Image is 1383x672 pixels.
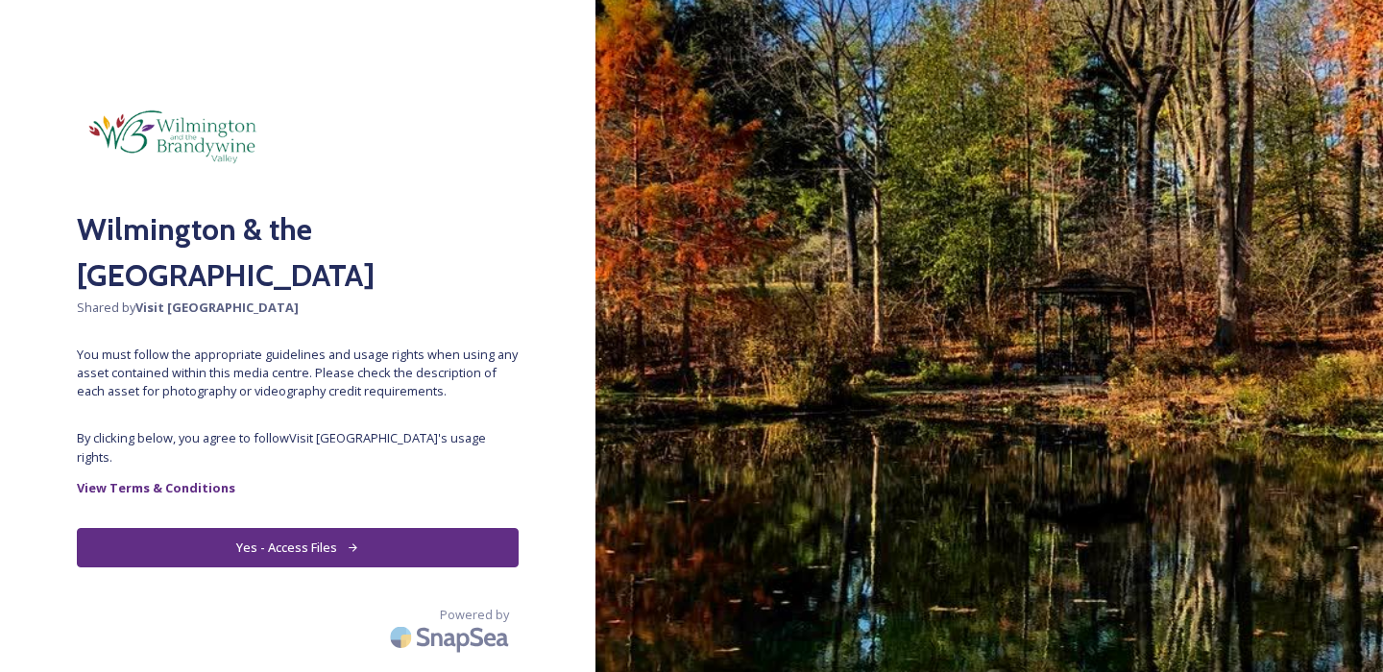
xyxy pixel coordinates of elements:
[440,606,509,624] span: Powered by
[77,299,519,317] span: Shared by
[77,346,519,401] span: You must follow the appropriate guidelines and usage rights when using any asset contained within...
[135,299,299,316] strong: Visit [GEOGRAPHIC_DATA]
[77,479,235,496] strong: View Terms & Conditions
[77,429,519,466] span: By clicking below, you agree to follow Visit [GEOGRAPHIC_DATA] 's usage rights.
[384,614,519,660] img: SnapSea Logo
[77,476,519,499] a: View Terms & Conditions
[77,528,519,567] button: Yes - Access Files
[77,206,519,299] h2: Wilmington & the [GEOGRAPHIC_DATA]
[77,77,269,197] img: download.png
